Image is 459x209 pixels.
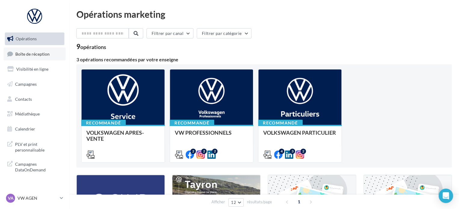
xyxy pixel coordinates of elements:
[4,138,66,155] a: PLV et print personnalisable
[212,149,217,154] div: 2
[5,192,64,204] a: VA VW AGEN
[76,10,452,19] div: Opérations marketing
[4,158,66,175] a: Campagnes DataOnDemand
[258,120,303,126] div: Recommandé
[175,129,232,136] span: VW PROFESSIONNELS
[8,195,14,201] span: VA
[247,199,272,205] span: résultats/page
[4,108,66,120] a: Médiathèque
[263,129,336,136] span: VOLKSWAGEN PARTICULIER
[4,32,66,45] a: Opérations
[17,195,57,201] p: VW AGEN
[16,66,48,72] span: Visibilité en ligne
[76,57,452,62] div: 3 opérations recommandées par votre enseigne
[15,51,50,56] span: Boîte de réception
[290,149,295,154] div: 3
[4,48,66,60] a: Boîte de réception
[15,140,62,153] span: PLV et print personnalisable
[15,111,40,116] span: Médiathèque
[439,189,453,203] div: Open Intercom Messenger
[15,81,37,87] span: Campagnes
[4,78,66,91] a: Campagnes
[15,96,32,101] span: Contacts
[294,197,304,207] span: 1
[81,120,126,126] div: Recommandé
[76,43,106,50] div: 9
[197,28,251,38] button: Filtrer par catégorie
[4,93,66,106] a: Contacts
[4,123,66,135] a: Calendrier
[15,126,35,131] span: Calendrier
[300,149,306,154] div: 2
[170,120,214,126] div: Recommandé
[190,149,196,154] div: 2
[15,160,62,173] span: Campagnes DataOnDemand
[201,149,207,154] div: 2
[80,44,106,50] div: opérations
[16,36,37,41] span: Opérations
[146,28,193,38] button: Filtrer par canal
[4,63,66,75] a: Visibilité en ligne
[228,198,244,207] button: 12
[231,200,236,205] span: 12
[279,149,284,154] div: 4
[211,199,225,205] span: Afficher
[86,129,144,142] span: VOLKSWAGEN APRES-VENTE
